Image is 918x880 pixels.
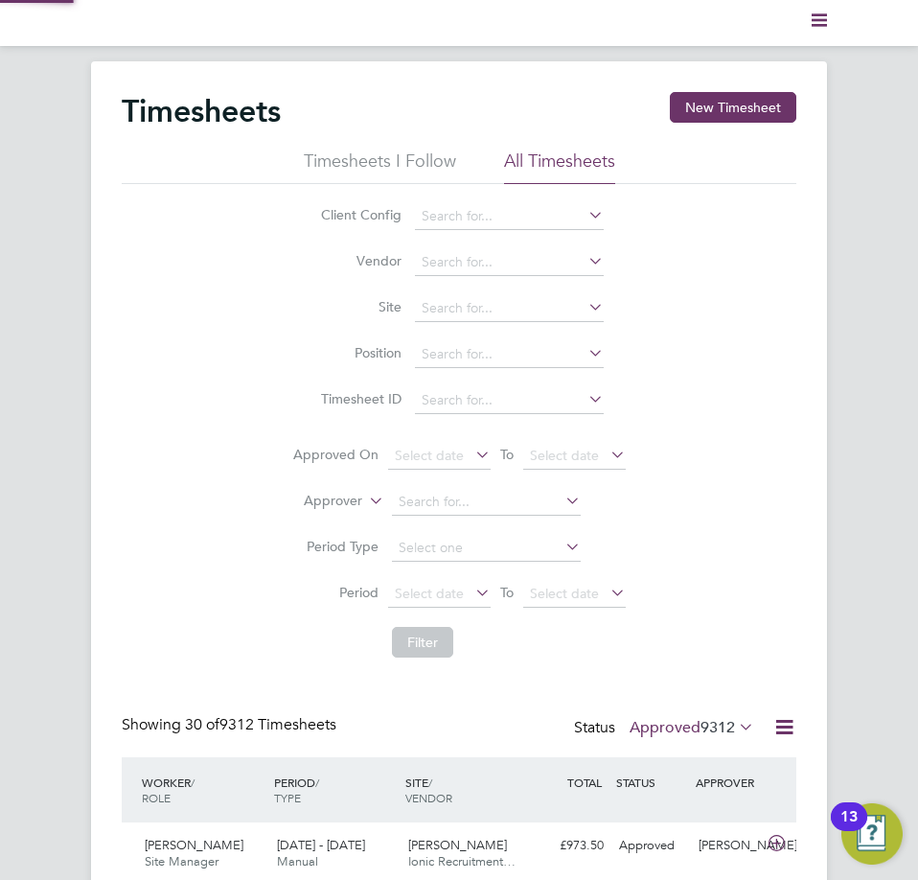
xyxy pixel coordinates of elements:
[292,584,379,601] label: Period
[315,206,402,223] label: Client Config
[292,446,379,463] label: Approved On
[191,775,195,790] span: /
[415,341,604,368] input: Search for...
[691,765,770,799] div: APPROVER
[630,718,754,737] label: Approved
[408,837,507,853] span: [PERSON_NAME]
[277,837,365,853] span: [DATE] - [DATE]
[269,765,402,815] div: PERIOD
[122,715,340,735] div: Showing
[530,585,599,602] span: Select date
[277,853,318,869] span: Manual
[415,387,604,414] input: Search for...
[574,715,758,742] div: Status
[315,252,402,269] label: Vendor
[142,790,171,805] span: ROLE
[304,150,456,184] li: Timesheets I Follow
[494,442,519,467] span: To
[670,92,796,123] button: New Timesheet
[408,853,516,869] span: Ionic Recruitment…
[274,790,301,805] span: TYPE
[315,775,319,790] span: /
[315,344,402,361] label: Position
[611,830,691,862] div: Approved
[122,92,281,130] h2: Timesheets
[567,775,602,790] span: TOTAL
[841,803,903,865] button: Open Resource Center, 13 new notifications
[392,627,453,658] button: Filter
[405,790,452,805] span: VENDOR
[392,489,581,516] input: Search for...
[691,830,770,862] div: [PERSON_NAME]
[276,492,362,511] label: Approver
[145,837,243,853] span: [PERSON_NAME]
[185,715,336,734] span: 9312 Timesheets
[292,538,379,555] label: Period Type
[611,765,691,799] div: STATUS
[401,765,533,815] div: SITE
[533,830,612,862] div: £973.50
[392,535,581,562] input: Select one
[415,203,604,230] input: Search for...
[145,853,218,869] span: Site Manager
[840,817,858,842] div: 13
[504,150,615,184] li: All Timesheets
[395,585,464,602] span: Select date
[415,295,604,322] input: Search for...
[700,718,735,737] span: 9312
[395,447,464,464] span: Select date
[137,765,269,815] div: WORKER
[315,298,402,315] label: Site
[428,775,432,790] span: /
[185,715,219,734] span: 30 of
[415,249,604,276] input: Search for...
[494,580,519,605] span: To
[530,447,599,464] span: Select date
[315,390,402,407] label: Timesheet ID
